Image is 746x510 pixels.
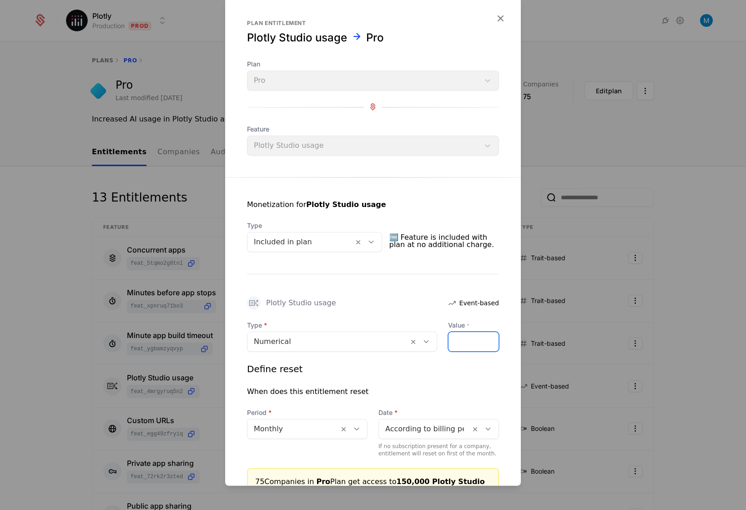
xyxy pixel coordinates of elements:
div: Define reset [247,362,302,375]
strong: Plotly Studio usage [306,200,386,208]
label: Value [448,320,499,329]
span: Type [247,221,382,230]
span: Pro [316,477,330,485]
div: 75 Companies in Plan get access to [255,476,491,498]
div: When does this entitlement reset [247,386,368,397]
span: Period [247,408,368,417]
span: Plan [247,59,499,68]
span: Type [247,320,437,329]
span: 🆓 Feature is included with plan at no additional charge. [389,230,499,252]
span: Date [378,408,499,417]
div: Plotly Studio usage [266,299,336,306]
span: per month [255,477,485,496]
span: Feature [247,124,499,133]
span: Event-based [459,298,499,307]
div: Plan entitlement [247,19,499,26]
div: If no subscription present for a company, entitlement will reset on first of the month. [378,442,499,457]
div: Plotly Studio usage [247,30,347,45]
span: 150,000 Plotly Studio usage [255,477,485,496]
div: Pro [366,30,384,45]
div: Monetization for [247,199,386,210]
